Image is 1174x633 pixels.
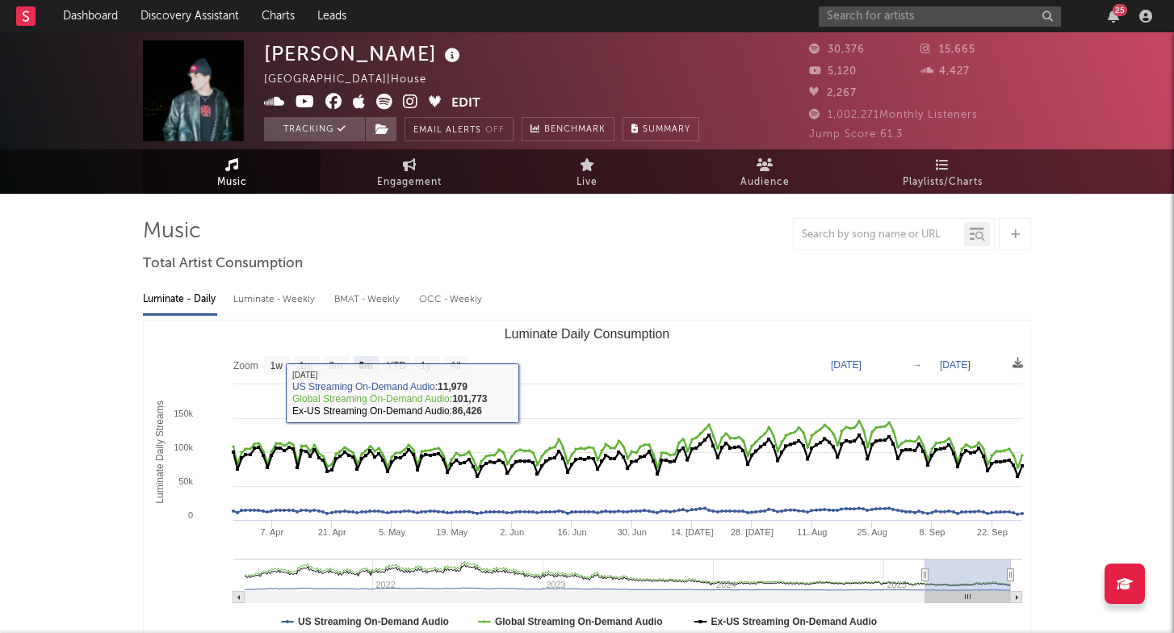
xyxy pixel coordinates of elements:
div: [PERSON_NAME] [264,40,464,67]
button: Tracking [264,117,365,141]
span: 2,267 [809,88,857,99]
text: 3m [329,360,343,371]
text: 150k [174,409,193,418]
span: 15,665 [920,44,975,55]
div: Luminate - Daily [143,286,217,313]
button: Email AlertsOff [405,117,514,141]
text: 2. Jun [500,527,524,537]
div: OCC - Weekly [419,286,484,313]
span: Benchmark [544,120,606,140]
button: Edit [451,94,480,114]
a: Audience [676,149,853,194]
text: 1w [270,360,283,371]
a: Playlists/Charts [853,149,1031,194]
span: 5,120 [809,66,857,77]
text: 0 [188,510,193,520]
input: Search for artists [819,6,1061,27]
text: All [450,360,460,371]
div: [GEOGRAPHIC_DATA] | House [264,70,445,90]
text: 6m [358,360,372,371]
text: 16. Jun [557,527,586,537]
text: [DATE] [940,359,971,371]
text: Luminate Daily Consumption [505,327,670,341]
div: BMAT - Weekly [334,286,403,313]
span: Live [577,173,597,192]
span: 1,002,271 Monthly Listeners [809,110,978,120]
text: 1y [421,360,431,371]
text: 7. Apr [260,527,283,537]
a: Engagement [321,149,498,194]
button: Summary [623,117,699,141]
text: 100k [174,442,193,452]
text: 11. Aug [797,527,827,537]
div: Luminate - Weekly [233,286,318,313]
span: Jump Score: 61.3 [809,129,903,140]
button: 25 [1108,10,1119,23]
div: 25 [1113,4,1127,16]
text: 30. Jun [618,527,647,537]
text: Luminate Daily Streams [154,400,166,503]
span: Music [217,173,247,192]
input: Search by song name or URL [794,228,964,241]
a: Music [143,149,321,194]
a: Live [498,149,676,194]
span: Audience [740,173,790,192]
em: Off [485,126,505,135]
text: 5. May [379,527,406,537]
text: 50k [178,476,193,486]
span: Engagement [377,173,442,192]
a: Benchmark [522,117,614,141]
text: 28. [DATE] [731,527,774,537]
text: Global Streaming On-Demand Audio [495,616,663,627]
text: 1m [300,360,313,371]
text: [DATE] [831,359,862,371]
span: Playlists/Charts [903,173,983,192]
text: 19. May [436,527,468,537]
span: Total Artist Consumption [143,254,303,274]
text: 25. Aug [857,527,887,537]
text: Zoom [233,360,258,371]
text: US Streaming On-Demand Audio [298,616,449,627]
text: 14. [DATE] [671,527,714,537]
text: Ex-US Streaming On-Demand Audio [711,616,878,627]
span: 4,427 [920,66,970,77]
text: 21. Apr [318,527,346,537]
text: 8. Sep [920,527,945,537]
span: 30,376 [809,44,865,55]
text: 22. Sep [977,527,1008,537]
span: Summary [643,125,690,134]
text: → [912,359,922,371]
text: YTD [387,360,406,371]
